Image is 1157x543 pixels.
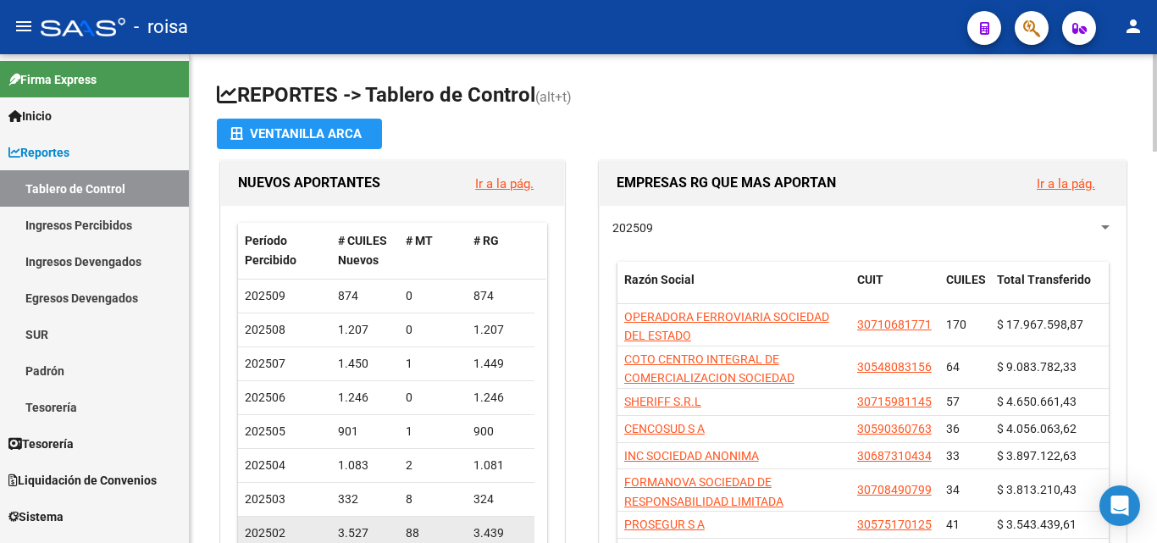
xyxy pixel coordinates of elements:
datatable-header-cell: Total Transferido [990,262,1109,318]
div: 3.439 [473,524,528,543]
span: 30575170125 [857,518,932,531]
span: $ 3.813.210,43 [997,483,1077,496]
span: INC SOCIEDAD ANONIMA [624,449,759,463]
span: # MT [406,234,433,247]
div: 1 [406,422,460,441]
div: 874 [473,286,528,306]
span: $ 3.897.122,63 [997,449,1077,463]
span: 30548083156 [857,360,932,374]
div: 3.527 [338,524,392,543]
span: Reportes [8,143,69,162]
div: 1.246 [338,388,392,407]
datatable-header-cell: Razón Social [617,262,850,318]
datatable-header-cell: # MT [399,223,467,279]
span: 30715981145 [857,395,932,408]
span: 57 [946,395,960,408]
div: 1.450 [338,354,392,374]
div: 332 [338,490,392,509]
span: 30590360763 [857,422,932,435]
span: 36 [946,422,960,435]
span: 41 [946,518,960,531]
div: 1.207 [338,320,392,340]
datatable-header-cell: # RG [467,223,534,279]
span: $ 9.083.782,33 [997,360,1077,374]
div: 1 [406,354,460,374]
span: CUIT [857,273,883,286]
span: 202503 [245,492,285,506]
span: Inicio [8,107,52,125]
datatable-header-cell: Período Percibido [238,223,331,279]
span: 64 [946,360,960,374]
span: $ 17.967.598,87 [997,318,1083,331]
span: (alt+t) [535,89,572,105]
span: - roisa [134,8,188,46]
span: EMPRESAS RG QUE MAS APORTAN [617,175,836,191]
mat-icon: menu [14,16,34,36]
span: 34 [946,483,960,496]
div: Ventanilla ARCA [230,119,368,149]
div: 1.449 [473,354,528,374]
div: 901 [338,422,392,441]
div: 8 [406,490,460,509]
datatable-header-cell: CUILES [939,262,990,318]
span: Firma Express [8,70,97,89]
div: 0 [406,286,460,306]
div: 0 [406,320,460,340]
button: Ventanilla ARCA [217,119,382,149]
span: 202509 [612,221,653,235]
span: COTO CENTRO INTEGRAL DE COMERCIALIZACION SOCIEDAD ANONIMA [624,352,794,405]
mat-icon: person [1123,16,1143,36]
span: 202509 [245,289,285,302]
div: Open Intercom Messenger [1099,485,1140,526]
span: 30710681771 [857,318,932,331]
div: 1.083 [338,456,392,475]
span: OPERADORA FERROVIARIA SOCIEDAD DEL ESTADO [624,310,829,343]
span: 202505 [245,424,285,438]
span: $ 4.650.661,43 [997,395,1077,408]
span: Tesorería [8,435,74,453]
span: Liquidación de Convenios [8,471,157,490]
div: 2 [406,456,460,475]
span: 202507 [245,357,285,370]
span: 202508 [245,323,285,336]
span: # CUILES Nuevos [338,234,387,267]
span: 202502 [245,526,285,540]
div: 324 [473,490,528,509]
span: # RG [473,234,499,247]
span: 202506 [245,391,285,404]
button: Ir a la pág. [1023,168,1109,199]
div: 1.246 [473,388,528,407]
datatable-header-cell: # CUILES Nuevos [331,223,399,279]
span: FORMANOVA SOCIEDAD DE RESPONSABILIDAD LIMITADA [624,475,783,508]
span: 30708490799 [857,483,932,496]
span: Razón Social [624,273,695,286]
span: CUILES [946,273,986,286]
div: 1.207 [473,320,528,340]
span: 33 [946,449,960,463]
a: Ir a la pág. [1037,176,1095,191]
span: Total Transferido [997,273,1091,286]
span: Período Percibido [245,234,296,267]
span: NUEVOS APORTANTES [238,175,380,191]
div: 1.081 [473,456,528,475]
span: Sistema [8,507,64,526]
span: 202504 [245,458,285,472]
span: 170 [946,318,966,331]
h1: REPORTES -> Tablero de Control [217,81,1130,111]
div: 874 [338,286,392,306]
span: $ 4.056.063,62 [997,422,1077,435]
span: SHERIFF S.R.L [624,395,701,408]
span: CENCOSUD S A [624,422,705,435]
a: Ir a la pág. [475,176,534,191]
div: 88 [406,524,460,543]
span: $ 3.543.439,61 [997,518,1077,531]
span: 30687310434 [857,449,932,463]
button: Ir a la pág. [462,168,547,199]
datatable-header-cell: CUIT [850,262,939,318]
div: 0 [406,388,460,407]
span: PROSEGUR S A [624,518,705,531]
div: 900 [473,422,528,441]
